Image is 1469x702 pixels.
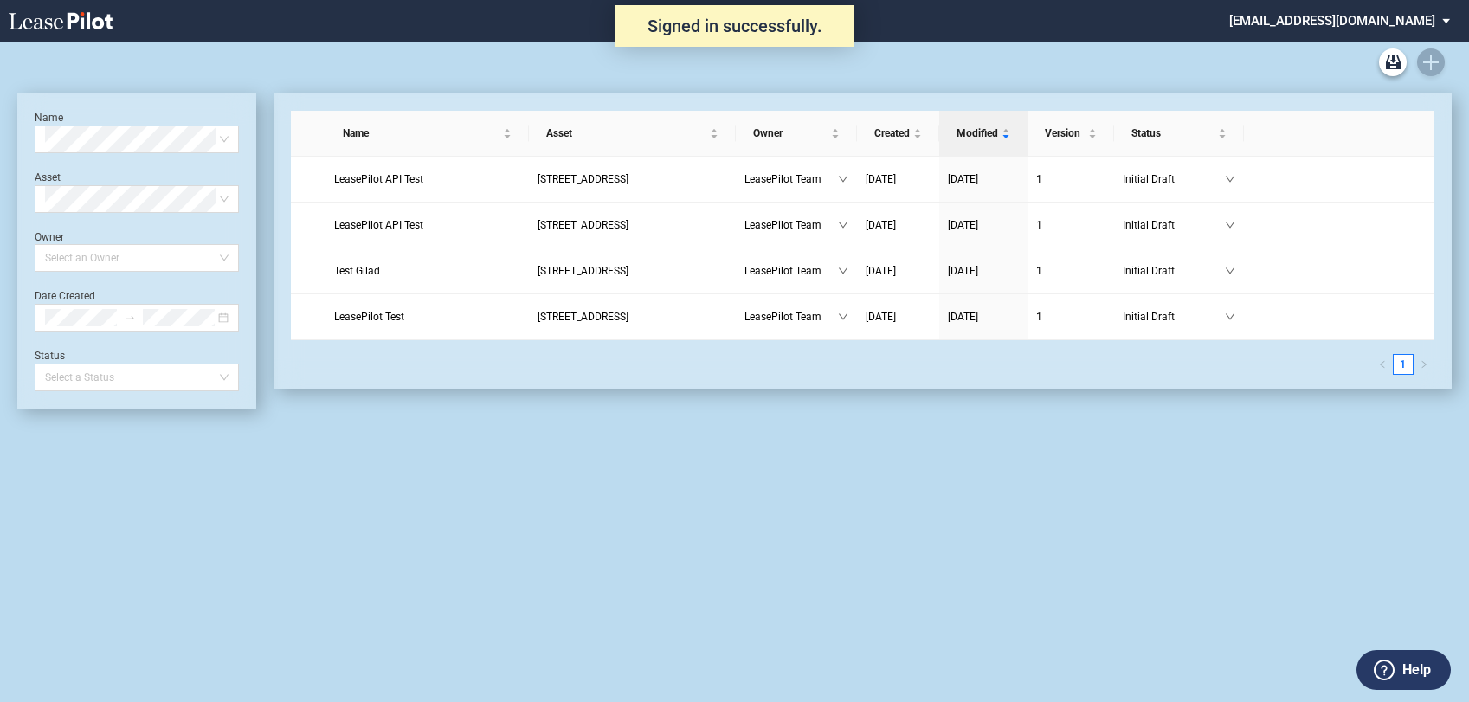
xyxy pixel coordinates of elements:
[1123,171,1225,188] span: Initial Draft
[1414,354,1434,375] button: right
[1123,216,1225,234] span: Initial Draft
[866,262,931,280] a: [DATE]
[948,171,1019,188] a: [DATE]
[334,308,520,325] a: LeasePilot Test
[538,311,628,323] span: 109 State Street
[838,174,848,184] span: down
[736,111,857,157] th: Owner
[1036,265,1042,277] span: 1
[939,111,1028,157] th: Modified
[1225,220,1235,230] span: down
[1123,262,1225,280] span: Initial Draft
[838,220,848,230] span: down
[744,216,838,234] span: LeasePilot Team
[35,171,61,184] label: Asset
[866,311,896,323] span: [DATE]
[1036,173,1042,185] span: 1
[1036,311,1042,323] span: 1
[866,171,931,188] a: [DATE]
[334,311,404,323] span: LeasePilot Test
[538,265,628,277] span: 109 State Street
[948,262,1019,280] a: [DATE]
[1036,219,1042,231] span: 1
[866,219,896,231] span: [DATE]
[948,216,1019,234] a: [DATE]
[866,216,931,234] a: [DATE]
[35,231,64,243] label: Owner
[1393,354,1414,375] li: 1
[1414,354,1434,375] li: Next Page
[1372,354,1393,375] button: left
[1036,308,1105,325] a: 1
[744,262,838,280] span: LeasePilot Team
[124,312,136,324] span: to
[1420,360,1428,369] span: right
[35,350,65,362] label: Status
[1225,174,1235,184] span: down
[334,171,520,188] a: LeasePilot API Test
[857,111,939,157] th: Created
[538,173,628,185] span: 109 State Street
[753,125,828,142] span: Owner
[1356,650,1451,690] button: Help
[1036,171,1105,188] a: 1
[957,125,998,142] span: Modified
[1378,360,1387,369] span: left
[1036,262,1105,280] a: 1
[538,171,727,188] a: [STREET_ADDRESS]
[874,125,910,142] span: Created
[35,112,63,124] label: Name
[1379,48,1407,76] a: Archive
[1114,111,1244,157] th: Status
[546,125,706,142] span: Asset
[538,308,727,325] a: [STREET_ADDRESS]
[744,171,838,188] span: LeasePilot Team
[538,219,628,231] span: 109 State Street
[838,266,848,276] span: down
[1372,354,1393,375] li: Previous Page
[866,173,896,185] span: [DATE]
[334,216,520,234] a: LeasePilot API Test
[529,111,736,157] th: Asset
[325,111,529,157] th: Name
[744,308,838,325] span: LeasePilot Team
[334,265,380,277] span: Test Gilad
[334,219,423,231] span: LeasePilot API Test
[1123,308,1225,325] span: Initial Draft
[334,262,520,280] a: Test Gilad
[866,308,931,325] a: [DATE]
[948,308,1019,325] a: [DATE]
[948,219,978,231] span: [DATE]
[948,173,978,185] span: [DATE]
[124,312,136,324] span: swap-right
[1131,125,1215,142] span: Status
[1045,125,1085,142] span: Version
[1036,216,1105,234] a: 1
[343,125,499,142] span: Name
[1394,355,1413,374] a: 1
[1028,111,1114,157] th: Version
[538,262,727,280] a: [STREET_ADDRESS]
[538,216,727,234] a: [STREET_ADDRESS]
[866,265,896,277] span: [DATE]
[948,311,978,323] span: [DATE]
[1225,312,1235,322] span: down
[35,290,95,302] label: Date Created
[1402,659,1431,681] label: Help
[615,5,854,47] div: Signed in successfully.
[1225,266,1235,276] span: down
[948,265,978,277] span: [DATE]
[838,312,848,322] span: down
[334,173,423,185] span: LeasePilot API Test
